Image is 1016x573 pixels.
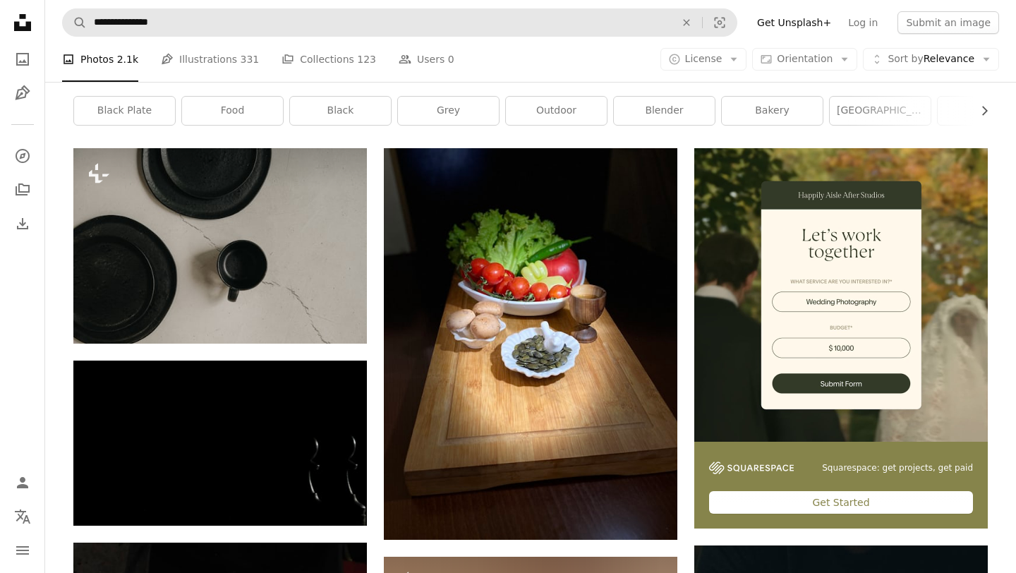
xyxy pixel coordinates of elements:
a: Collections 123 [282,37,376,82]
button: Language [8,502,37,531]
button: Menu [8,536,37,565]
span: Sort by [888,53,923,64]
span: Orientation [777,53,833,64]
a: bakery [722,97,823,125]
a: grey [398,97,499,125]
form: Find visuals sitewide [62,8,737,37]
a: a couple of black plates sitting on top of a table [73,239,367,252]
a: Collections [8,176,37,204]
a: Users 0 [399,37,454,82]
button: Sort byRelevance [863,48,999,71]
a: outdoor [506,97,607,125]
a: Photos [8,45,37,73]
div: Get Started [709,491,973,514]
a: Home — Unsplash [8,8,37,40]
a: black and white abstract illustration [73,437,367,450]
a: Explore [8,142,37,170]
span: 123 [357,52,376,67]
button: Clear [671,9,702,36]
a: black [290,97,391,125]
span: 331 [241,52,260,67]
img: a couple of black plates sitting on top of a table [73,148,367,344]
a: Illustrations 331 [161,37,259,82]
a: Log in / Sign up [8,469,37,497]
a: Squarespace: get projects, get paidGet Started [694,148,988,529]
a: Log in [840,11,886,34]
img: a wooden cutting board topped with a bowl of vegetables [384,148,677,540]
a: [GEOGRAPHIC_DATA] [830,97,931,125]
button: Search Unsplash [63,9,87,36]
span: Squarespace: get projects, get paid [822,462,973,474]
a: blender [614,97,715,125]
button: Submit an image [897,11,999,34]
button: scroll list to the right [972,97,988,125]
a: Get Unsplash+ [749,11,840,34]
span: License [685,53,722,64]
img: black and white abstract illustration [73,361,367,526]
button: Orientation [752,48,857,71]
a: Illustrations [8,79,37,107]
a: Download History [8,210,37,238]
span: 0 [448,52,454,67]
img: file-1747939142011-51e5cc87e3c9 [709,462,794,474]
a: food [182,97,283,125]
a: a wooden cutting board topped with a bowl of vegetables [384,337,677,350]
a: black plate [74,97,175,125]
img: file-1747939393036-2c53a76c450aimage [694,148,988,442]
button: License [660,48,747,71]
span: Relevance [888,52,974,66]
button: Visual search [703,9,737,36]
